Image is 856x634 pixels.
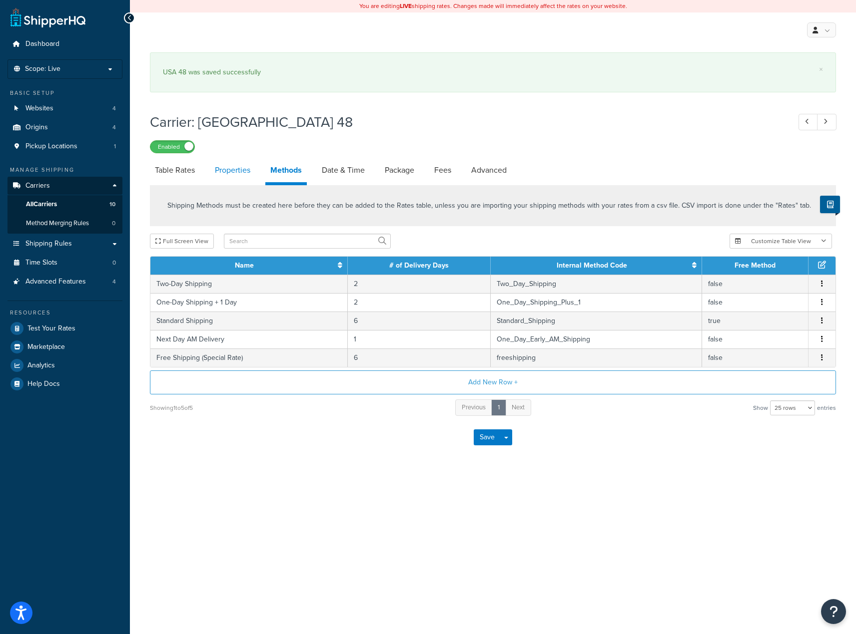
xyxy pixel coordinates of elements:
[317,158,370,182] a: Date & Time
[150,141,194,153] label: Enabled
[799,114,818,130] a: Previous Record
[150,330,348,348] td: Next Day AM Delivery
[7,356,122,374] a: Analytics
[25,182,50,190] span: Carriers
[702,312,809,330] td: true
[557,260,627,271] a: Internal Method Code
[702,348,809,367] td: false
[400,1,412,10] b: LIVE
[27,324,75,333] span: Test Your Rates
[150,158,200,182] a: Table Rates
[702,257,809,275] th: Free Method
[7,273,122,291] a: Advanced Features4
[25,142,77,151] span: Pickup Locations
[753,401,768,415] span: Show
[7,118,122,137] li: Origins
[114,142,116,151] span: 1
[348,257,491,275] th: # of Delivery Days
[27,361,55,370] span: Analytics
[7,254,122,272] li: Time Slots
[474,429,501,445] button: Save
[380,158,419,182] a: Package
[702,330,809,348] td: false
[7,99,122,118] a: Websites4
[7,338,122,356] a: Marketplace
[25,278,86,286] span: Advanced Features
[7,89,122,97] div: Basic Setup
[7,35,122,53] a: Dashboard
[7,177,122,195] a: Carriers
[7,195,122,214] a: AllCarriers10
[455,399,492,416] a: Previous
[112,123,116,132] span: 4
[26,219,89,228] span: Method Merging Rules
[7,235,122,253] a: Shipping Rules
[491,275,702,293] td: Two_Day_Shipping
[224,234,391,249] input: Search
[210,158,255,182] a: Properties
[817,114,837,130] a: Next Record
[7,99,122,118] li: Websites
[150,234,214,249] button: Full Screen View
[27,380,60,388] span: Help Docs
[348,348,491,367] td: 6
[150,112,780,132] h1: Carrier: [GEOGRAPHIC_DATA] 48
[150,293,348,312] td: One-Day Shipping + 1 Day
[7,166,122,174] div: Manage Shipping
[505,399,531,416] a: Next
[491,399,506,416] a: 1
[25,104,53,113] span: Websites
[112,278,116,286] span: 4
[25,123,48,132] span: Origins
[265,158,307,185] a: Methods
[25,259,57,267] span: Time Slots
[348,275,491,293] td: 2
[462,402,486,412] span: Previous
[150,370,836,394] button: Add New Row +
[348,330,491,348] td: 1
[821,599,846,624] button: Open Resource Center
[150,401,193,415] div: Showing 1 to 5 of 5
[7,177,122,234] li: Carriers
[819,65,823,73] a: ×
[150,275,348,293] td: Two-Day Shipping
[730,234,832,249] button: Customize Table View
[7,214,122,233] a: Method Merging Rules0
[7,309,122,317] div: Resources
[112,219,115,228] span: 0
[112,104,116,113] span: 4
[466,158,512,182] a: Advanced
[7,137,122,156] li: Pickup Locations
[25,40,59,48] span: Dashboard
[348,293,491,312] td: 2
[429,158,456,182] a: Fees
[702,275,809,293] td: false
[7,118,122,137] a: Origins4
[109,200,115,209] span: 10
[820,196,840,213] button: Show Help Docs
[348,312,491,330] td: 6
[7,254,122,272] a: Time Slots0
[491,293,702,312] td: One_Day_Shipping_Plus_1
[817,401,836,415] span: entries
[25,240,72,248] span: Shipping Rules
[167,200,811,211] p: Shipping Methods must be created here before they can be added to the Rates table, unless you are...
[491,312,702,330] td: Standard_Shipping
[25,65,60,73] span: Scope: Live
[150,348,348,367] td: Free Shipping (Special Rate)
[27,343,65,351] span: Marketplace
[7,137,122,156] a: Pickup Locations1
[512,402,525,412] span: Next
[491,348,702,367] td: freeshipping
[7,273,122,291] li: Advanced Features
[702,293,809,312] td: false
[7,375,122,393] a: Help Docs
[7,319,122,337] a: Test Your Rates
[26,200,57,209] span: All Carriers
